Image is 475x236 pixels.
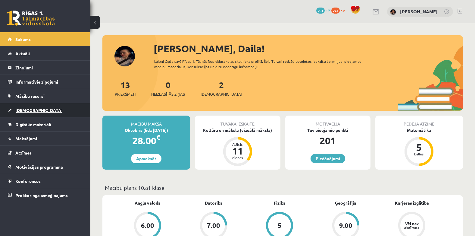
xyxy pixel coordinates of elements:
[403,222,420,229] div: Vēl nav atzīmes
[375,127,463,133] div: Matemātika
[15,107,63,113] span: [DEMOGRAPHIC_DATA]
[229,146,247,156] div: 11
[141,222,154,229] div: 6.00
[8,117,83,131] a: Digitālie materiāli
[15,61,83,75] legend: Ziņojumi
[195,116,280,127] div: Tuvākā ieskaite
[154,59,370,69] div: Laipni lūgts savā Rīgas 1. Tālmācības vidusskolas skolnieka profilā. Šeit Tu vari redzēt tuvojošo...
[8,89,83,103] a: Mācību resursi
[8,61,83,75] a: Ziņojumi
[15,75,83,89] legend: Informatīvie ziņojumi
[201,91,242,97] span: [DEMOGRAPHIC_DATA]
[195,127,280,133] div: Kultūra un māksla (vizuālā māksla)
[326,8,330,12] span: mP
[375,127,463,167] a: Matemātika 5 balles
[410,142,428,152] div: 5
[8,160,83,174] a: Motivācijas programma
[102,127,190,133] div: Oktobris (līdz [DATE])
[115,91,136,97] span: Priekšmeti
[131,154,161,163] a: Apmaksāt
[331,8,348,12] a: 274 xp
[274,200,286,206] a: Fizika
[15,37,31,42] span: Sākums
[8,132,83,145] a: Maksājumi
[102,116,190,127] div: Mācību maksa
[15,193,68,198] span: Proktoringa izmēģinājums
[316,8,325,14] span: 201
[201,79,242,97] a: 2[DEMOGRAPHIC_DATA]
[15,150,32,155] span: Atzīmes
[151,79,185,97] a: 0Neizlasītās ziņas
[339,222,352,229] div: 9.00
[15,164,63,170] span: Motivācijas programma
[154,41,463,56] div: [PERSON_NAME], Daila!
[229,142,247,146] div: Atlicis
[8,188,83,202] a: Proktoringa izmēģinājums
[400,8,438,14] a: [PERSON_NAME]
[375,116,463,127] div: Pēdējā atzīme
[205,200,223,206] a: Datorika
[15,132,83,145] legend: Maksājumi
[331,8,340,14] span: 274
[135,200,161,206] a: Angļu valoda
[390,9,396,15] img: Daila Kronberga
[278,222,282,229] div: 5
[105,183,461,192] p: Mācību plāns 10.a1 klase
[8,46,83,60] a: Aktuāli
[335,200,356,206] a: Ģeogrāfija
[410,152,428,156] div: balles
[15,51,30,56] span: Aktuāli
[341,8,345,12] span: xp
[156,133,160,142] span: €
[8,103,83,117] a: [DEMOGRAPHIC_DATA]
[15,178,41,184] span: Konferences
[15,93,45,99] span: Mācību resursi
[395,200,429,206] a: Karjeras izglītība
[207,222,220,229] div: 7.00
[229,156,247,159] div: dienas
[311,154,345,163] a: Piedāvājumi
[285,116,370,127] div: Motivācija
[15,122,51,127] span: Digitālie materiāli
[151,91,185,97] span: Neizlasītās ziņas
[8,75,83,89] a: Informatīvie ziņojumi
[285,127,370,133] div: Tev pieejamie punkti
[102,133,190,148] div: 28.00
[285,133,370,148] div: 201
[316,8,330,12] a: 201 mP
[7,11,55,26] a: Rīgas 1. Tālmācības vidusskola
[8,32,83,46] a: Sākums
[195,127,280,167] a: Kultūra un māksla (vizuālā māksla) Atlicis 11 dienas
[115,79,136,97] a: 13Priekšmeti
[8,174,83,188] a: Konferences
[8,146,83,160] a: Atzīmes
